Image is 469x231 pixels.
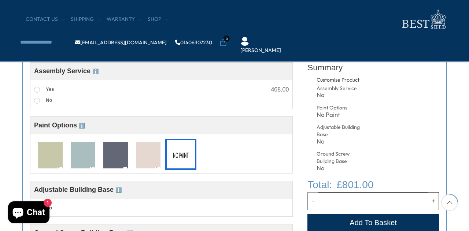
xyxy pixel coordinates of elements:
[133,139,164,170] div: T7078
[317,124,362,138] div: Adjustable Building Base
[398,7,449,31] img: logo
[38,142,63,169] img: T7010
[6,201,52,225] inbox-online-store-chat: Shopify online store chat
[115,187,122,193] span: ℹ️
[100,139,131,170] div: T7033
[307,192,318,210] button: Decrease quantity
[34,122,85,129] span: Paint Options
[224,36,230,42] span: 0
[317,165,362,171] div: No
[317,138,362,145] div: No
[34,186,122,193] span: Adjustable Building Base
[169,142,193,169] img: No Paint
[26,16,65,23] a: CONTACT US
[336,177,373,192] span: £801.00
[46,86,54,92] span: Yes
[71,142,95,169] img: T7024
[165,139,196,170] div: No Paint
[317,112,362,118] div: No Paint
[317,77,387,84] div: Customise Product
[219,39,227,46] a: 0
[148,16,169,23] a: Shop
[107,16,142,23] a: Warranty
[35,139,66,170] div: T7010
[136,142,160,169] img: T7078
[71,16,101,23] a: Shipping
[34,67,99,75] span: Assembly Service
[240,47,281,54] a: [PERSON_NAME]
[67,139,99,170] div: T7024
[271,87,289,93] div: 468.00
[240,37,249,46] img: User Icon
[92,68,99,74] span: ℹ️
[428,192,439,210] button: Increase quantity
[317,85,362,92] div: Assembly Service
[103,142,128,169] img: T7033
[307,59,439,77] div: Summary
[318,192,428,210] input: Quantity
[317,104,362,112] div: Paint Options
[46,97,52,103] span: No
[317,92,362,98] div: No
[79,123,85,128] span: ℹ️
[317,150,362,165] div: Ground Screw Building Base
[175,40,212,45] a: 01406307230
[75,40,167,45] a: [EMAIL_ADDRESS][DOMAIN_NAME]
